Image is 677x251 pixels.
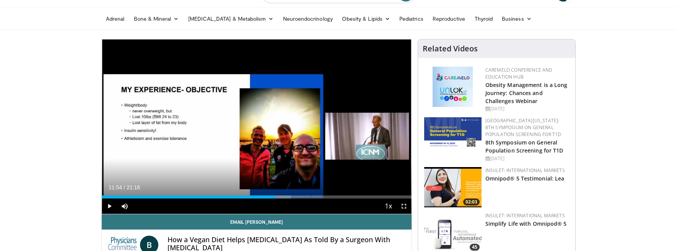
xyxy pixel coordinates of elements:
[424,167,482,207] img: 85ac4157-e7e8-40bb-9454-b1e4c1845598.png.150x105_q85_crop-smart_upscale.png
[470,244,480,251] span: 45
[463,199,480,205] span: 02:03
[109,184,122,190] span: 11:54
[497,11,536,26] a: Business
[101,11,129,26] a: Adrenal
[485,67,553,80] a: CaReMeLO Conference and Education Hub
[129,11,184,26] a: Bone & Mineral
[102,195,412,199] div: Progress Bar
[395,11,428,26] a: Pediatrics
[485,167,565,174] a: Insulet: International Markets
[485,117,561,138] a: [GEOGRAPHIC_DATA][US_STATE]: 8th Symposium on General Population Screening for T1D
[117,199,132,214] button: Mute
[424,117,482,147] img: a980c80c-3cc5-49e4-b5c5-24109ca66f23.png.150x105_q85_autocrop_double_scale_upscale_version-0.2.png
[423,44,478,53] h4: Related Videos
[396,199,412,214] button: Fullscreen
[485,105,569,112] div: [DATE]
[485,220,567,227] a: Simplify Life with Omnipod® 5
[184,11,278,26] a: [MEDICAL_DATA] & Metabolism
[485,212,565,219] a: Insulet: International Markets
[278,11,337,26] a: Neuroendocrinology
[102,39,412,214] video-js: Video Player
[485,81,568,105] a: Obesity Management is a Long Journey: Chances and Challenges Webinar
[424,167,482,207] a: 02:03
[102,199,117,214] button: Play
[102,214,412,230] a: Email [PERSON_NAME]
[433,67,473,107] img: 45df64a9-a6de-482c-8a90-ada250f7980c.png.150x105_q85_autocrop_double_scale_upscale_version-0.2.jpg
[337,11,395,26] a: Obesity & Lipids
[127,184,140,190] span: 21:16
[381,199,396,214] button: Playback Rate
[485,139,563,154] a: 8th Symposium on General Population Screening for T1D
[485,155,569,162] div: [DATE]
[124,184,125,190] span: /
[428,11,470,26] a: Reproductive
[485,175,565,182] a: Omnipod® 5 Testimonial: Lea
[470,11,498,26] a: Thyroid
